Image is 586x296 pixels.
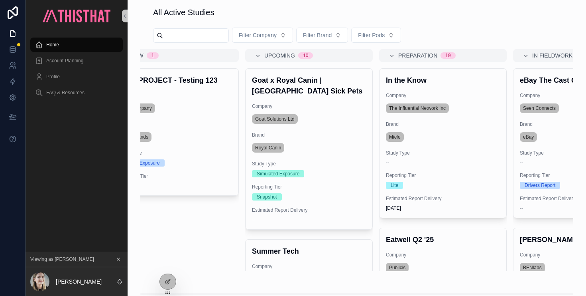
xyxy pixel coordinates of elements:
[252,184,366,190] span: Reporting Tier
[358,31,385,39] span: Filter Pods
[296,28,348,43] button: Select Button
[386,234,500,245] h4: Eatwell Q2 '25
[255,116,295,122] span: Goat Solutions Ltd
[46,74,60,80] span: Profile
[389,264,405,271] span: Publicis
[111,68,239,196] a: TEST PROJECT - Testing 123CompanyTest CompanyBrandFake BrandsStudy TypeNatural ExposureReporting ...
[252,114,298,124] a: Goat Solutions Ltd
[252,75,366,97] h4: Goat x Royal Canin | [GEOGRAPHIC_DATA] Sick Pets
[118,121,232,127] span: Brand
[386,252,500,258] span: Company
[523,264,542,271] span: BENlabs
[123,159,160,167] div: Natural Exposure
[386,103,449,113] a: The Influential Network Inc
[386,172,500,179] span: Reporting Tier
[118,150,232,156] span: Study Type
[379,68,507,218] a: In the KnowCompanyThe Influential Network IncBrandMieleStudy Type--Reporting TierLiteEstimated Re...
[520,263,545,272] a: BENlabs
[252,161,366,167] span: Study Type
[386,195,500,202] span: Estimated Report Delivery
[30,85,123,100] a: FAQ & Resources
[30,70,123,84] a: Profile
[30,38,123,52] a: Home
[445,52,450,59] div: 19
[520,132,537,142] a: eBay
[252,132,366,138] span: Brand
[257,193,277,201] div: Snapshot
[245,68,373,230] a: Goat x Royal Canin | [GEOGRAPHIC_DATA] Sick PetsCompanyGoat Solutions LtdBrandRoyal CaninStudy Ty...
[252,143,284,153] a: Royal Canin
[520,103,559,113] a: Seen Connects
[386,75,500,86] h4: In the Know
[130,52,144,60] span: NEW
[46,42,59,48] span: Home
[252,207,366,213] span: Estimated Report Delivery
[386,159,389,166] span: --
[46,89,85,96] span: FAQ & Resources
[30,256,94,262] span: Viewing as [PERSON_NAME]
[520,205,523,211] span: --
[118,75,232,86] h4: TEST PROJECT - Testing 123
[389,134,401,140] span: Miele
[389,105,446,111] span: The Influential Network Inc
[252,246,366,257] h4: Summer Tech
[153,7,214,18] h1: All Active Studies
[264,52,295,60] span: Upcoming
[386,92,500,99] span: Company
[252,103,366,109] span: Company
[56,278,102,286] p: [PERSON_NAME]
[232,28,293,43] button: Select Button
[118,92,232,99] span: Company
[386,263,409,272] a: Publicis
[523,105,556,111] span: Seen Connects
[43,10,110,22] img: App logo
[523,134,534,140] span: eBay
[30,54,123,68] a: Account Planning
[386,121,500,127] span: Brand
[252,263,366,270] span: Company
[398,52,437,60] span: Preparation
[46,58,83,64] span: Account Planning
[252,217,255,223] span: --
[255,145,281,151] span: Royal Canin
[386,150,500,156] span: Study Type
[303,52,308,59] div: 10
[525,182,555,189] div: Drivers Report
[391,182,398,189] div: Lite
[118,173,232,179] span: Reporting Tier
[26,32,128,110] div: scrollable content
[239,31,277,39] span: Filter Company
[386,132,404,142] a: Miele
[257,170,299,177] div: Simulated Exposure
[532,52,572,60] span: In Fieldwork
[151,52,154,59] div: 1
[351,28,401,43] button: Select Button
[386,205,500,211] span: [DATE]
[303,31,332,39] span: Filter Brand
[520,159,523,166] span: --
